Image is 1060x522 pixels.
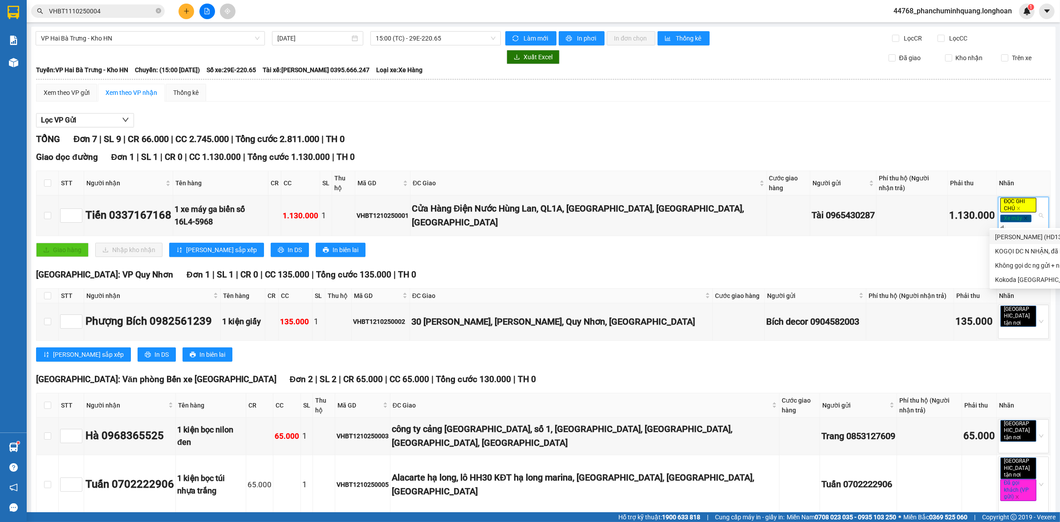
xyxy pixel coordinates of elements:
[41,32,260,45] span: VP Hai Bà Trưng - Kho HN
[1022,473,1027,477] span: close
[335,418,390,455] td: VHBT1210250003
[281,171,320,196] th: CC
[43,351,49,359] span: sort-ascending
[886,5,1019,16] span: 44768_phanchuminhquang.longhoan
[156,8,161,13] span: close-circle
[955,314,995,330] div: 135.000
[302,430,311,442] div: 1
[156,7,161,16] span: close-circle
[566,35,573,42] span: printer
[41,114,76,126] span: Lọc VP Gửi
[301,393,313,418] th: SL
[268,171,281,196] th: CR
[1016,206,1021,211] span: close
[9,443,18,452] img: warehouse-icon
[376,65,422,75] span: Loại xe: Xe Hàng
[877,171,948,196] th: Phí thu hộ (Người nhận trả)
[1011,514,1017,520] span: copyright
[332,171,355,196] th: Thu hộ
[337,480,389,489] div: VHBT1210250005
[323,247,329,254] span: printer
[145,351,151,359] span: printer
[283,210,318,222] div: 1.130.000
[280,316,311,328] div: 135.000
[412,202,765,230] div: Cửa Hàng Điện Nước Hùng Lan, QL1A, [GEOGRAPHIC_DATA], [GEOGRAPHIC_DATA], [GEOGRAPHIC_DATA]
[321,134,324,144] span: |
[122,116,129,123] span: down
[1023,216,1028,220] span: close
[173,88,199,98] div: Thống kê
[260,269,263,280] span: |
[171,134,173,144] span: |
[974,512,975,522] span: |
[767,171,811,196] th: Cước giao hàng
[954,289,997,303] th: Phải thu
[337,431,389,441] div: VHBT1210250003
[302,478,311,491] div: 1
[263,65,370,75] span: Tài xế: [PERSON_NAME] 0395.666.247
[618,512,700,522] span: Hỗ trợ kỹ thuật:
[577,33,597,43] span: In phơi
[165,152,183,162] span: CR 0
[812,178,867,188] span: Người gửi
[236,134,319,144] span: Tổng cước 2.811.000
[86,178,164,188] span: Người nhận
[49,6,154,16] input: Tìm tên, số ĐT hoặc mã đơn
[104,134,121,144] span: SL 9
[393,400,770,410] span: ĐC Giao
[321,209,330,222] div: 1
[1000,420,1036,442] span: [GEOGRAPHIC_DATA] tận nơi
[658,31,710,45] button: bar-chartThống kê
[106,88,157,98] div: Xem theo VP nhận
[385,374,387,384] span: |
[36,134,60,144] span: TỔNG
[217,269,234,280] span: SL 1
[37,8,43,14] span: search
[1028,4,1034,10] sup: 1
[9,503,18,512] span: message
[199,4,215,19] button: file-add
[279,289,313,303] th: CC
[138,347,176,362] button: printerIn DS
[183,8,190,14] span: plus
[1029,4,1032,10] span: 1
[207,65,256,75] span: Số xe: 29E-220.65
[316,243,366,257] button: printerIn biên lai
[513,374,516,384] span: |
[8,6,19,19] img: logo-vxr
[512,35,520,42] span: sync
[713,289,765,303] th: Cước giao hàng
[1000,306,1036,327] span: [GEOGRAPHIC_DATA] tận nơi
[179,4,194,19] button: plus
[411,315,711,329] div: 30 [PERSON_NAME], [PERSON_NAME], Quy Nhơn, [GEOGRAPHIC_DATA]
[176,247,183,254] span: sort-ascending
[111,152,135,162] span: Đơn 1
[352,303,410,341] td: VHBT1210250002
[412,291,703,301] span: ĐC Giao
[169,243,264,257] button: sort-ascending[PERSON_NAME] sắp xếp
[357,178,401,188] span: Mã GD
[85,476,174,493] div: Tuấn 0702222906
[1000,457,1036,479] span: [GEOGRAPHIC_DATA] tận nơi
[85,428,174,445] div: Hà 0968365525
[325,289,352,303] th: Thu hộ
[357,211,409,220] div: VHBT1210250001
[99,134,102,144] span: |
[376,32,496,45] span: 15:00 (TC) - 29E-220.65
[243,152,245,162] span: |
[766,315,865,329] div: Bích decor 0904582003
[278,247,284,254] span: printer
[271,243,309,257] button: printerIn DS
[559,31,605,45] button: printerIn phơi
[963,428,995,444] div: 65.000
[999,178,1048,188] div: Nhãn
[952,53,987,63] span: Kho nhận
[354,291,401,301] span: Mã GD
[160,152,162,162] span: |
[514,54,520,61] span: download
[221,289,265,303] th: Tên hàng
[1000,198,1036,212] span: ĐỌC GHI CHÚ
[246,393,273,418] th: CR
[1022,321,1027,325] span: close
[505,31,556,45] button: syncLàm mới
